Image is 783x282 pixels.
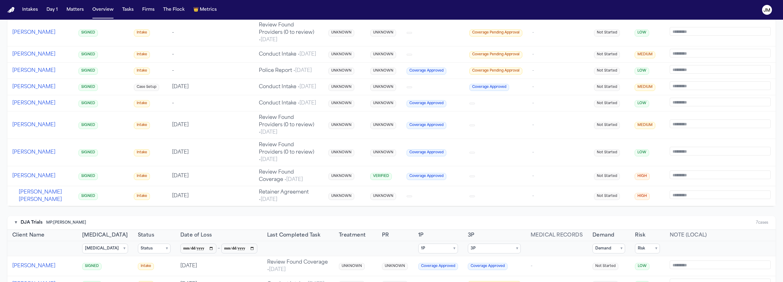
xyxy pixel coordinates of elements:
span: UNKNOWN [382,263,408,270]
button: [PERSON_NAME] [12,262,55,270]
span: - [532,68,534,73]
summary: Status ▾ [138,244,171,253]
span: • [DATE] [296,84,316,89]
span: • [DATE] [259,157,277,162]
span: UNKNOWN [328,84,354,91]
span: MEDIUM [635,122,655,129]
button: [PERSON_NAME] [12,51,55,58]
span: UNKNOWN [370,100,396,107]
button: [PERSON_NAME] [12,67,55,74]
span: Intake [134,122,150,129]
span: Not Started [594,173,620,180]
span: Intake [134,100,150,107]
button: Last Completed Task [267,232,321,239]
span: UNKNOWN [328,122,354,129]
span: 1P [418,232,424,239]
span: HIGH [635,173,650,180]
span: UNKNOWN [328,173,354,180]
span: UNKNOWN [370,149,396,156]
span: Intake [134,173,150,180]
span: VERIFIED [370,173,392,180]
span: Not Started [594,100,620,107]
span: Not Started [594,122,620,129]
span: SIGNED [78,149,98,156]
button: Client Name [12,232,44,239]
button: Risk [635,232,645,239]
span: MEDIUM [635,84,655,91]
span: SIGNED [78,51,98,58]
span: Coverage Approved [407,100,446,107]
span: SIGNED [78,122,98,129]
span: LOW [635,68,649,75]
td: - [167,95,254,112]
span: • [DATE] [259,37,277,42]
button: 3P [468,232,475,239]
button: Day 1 [44,4,60,15]
span: Not Started [594,149,620,156]
span: ▾ [166,246,168,251]
span: Coverage Approved [407,149,446,156]
span: Not Started [594,29,620,37]
span: Review Found Providers (0 to review) [259,23,314,42]
button: Matters [64,4,86,15]
span: SIGNED [78,193,98,200]
img: Finch Logo [7,7,15,13]
span: SIGNED [82,263,102,270]
span: - [531,264,532,268]
span: Not Started [594,84,620,91]
span: Date of Loss [180,232,212,239]
span: SIGNED [78,29,98,37]
td: [DATE] [167,139,254,166]
td: [DATE] [167,186,254,206]
span: ▾ [516,246,518,251]
span: UNKNOWN [339,263,365,270]
td: - [167,63,254,79]
button: [MEDICAL_DATA] [82,232,128,239]
span: Not Started [592,263,618,270]
span: UNKNOWN [328,29,354,37]
span: Coverage Approved [468,263,508,270]
span: - [532,174,534,178]
span: ▾ [453,246,455,251]
span: UNKNOWN [370,193,396,200]
span: - [532,84,534,89]
span: Intake [134,68,150,75]
span: Intake [134,193,150,200]
summary: 1P ▾ [418,244,458,253]
span: UNKNOWN [370,29,396,37]
span: ▾ [655,246,657,251]
span: LOW [635,149,649,156]
td: [DATE] [167,79,254,95]
span: UNKNOWN [370,51,396,58]
span: Police Report [259,68,312,73]
button: [PERSON_NAME] [12,83,55,91]
button: crownMetrics [191,4,219,15]
button: Toggle firm section [15,220,17,226]
span: Intake [134,51,150,58]
td: - [167,19,254,46]
button: Intakes [20,4,40,15]
summary: Risk ▾ [635,244,660,253]
button: [PERSON_NAME] [12,172,55,180]
a: Firms [140,4,157,15]
span: Case Setup [134,84,159,91]
span: UNKNOWN [328,193,354,200]
button: Demand [592,232,614,239]
button: [PERSON_NAME] [12,149,55,156]
span: Coverage Pending Approval [469,68,522,75]
button: [PERSON_NAME] [12,100,55,107]
span: UNKNOWN [328,100,354,107]
a: Tasks [120,4,136,15]
span: MP: [PERSON_NAME] [46,220,86,225]
span: Status [138,232,154,239]
span: • [DATE] [296,101,316,106]
button: PR [382,232,389,239]
span: UNKNOWN [328,51,354,58]
span: UNKNOWN [328,149,354,156]
span: Coverage Approved [418,263,458,270]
